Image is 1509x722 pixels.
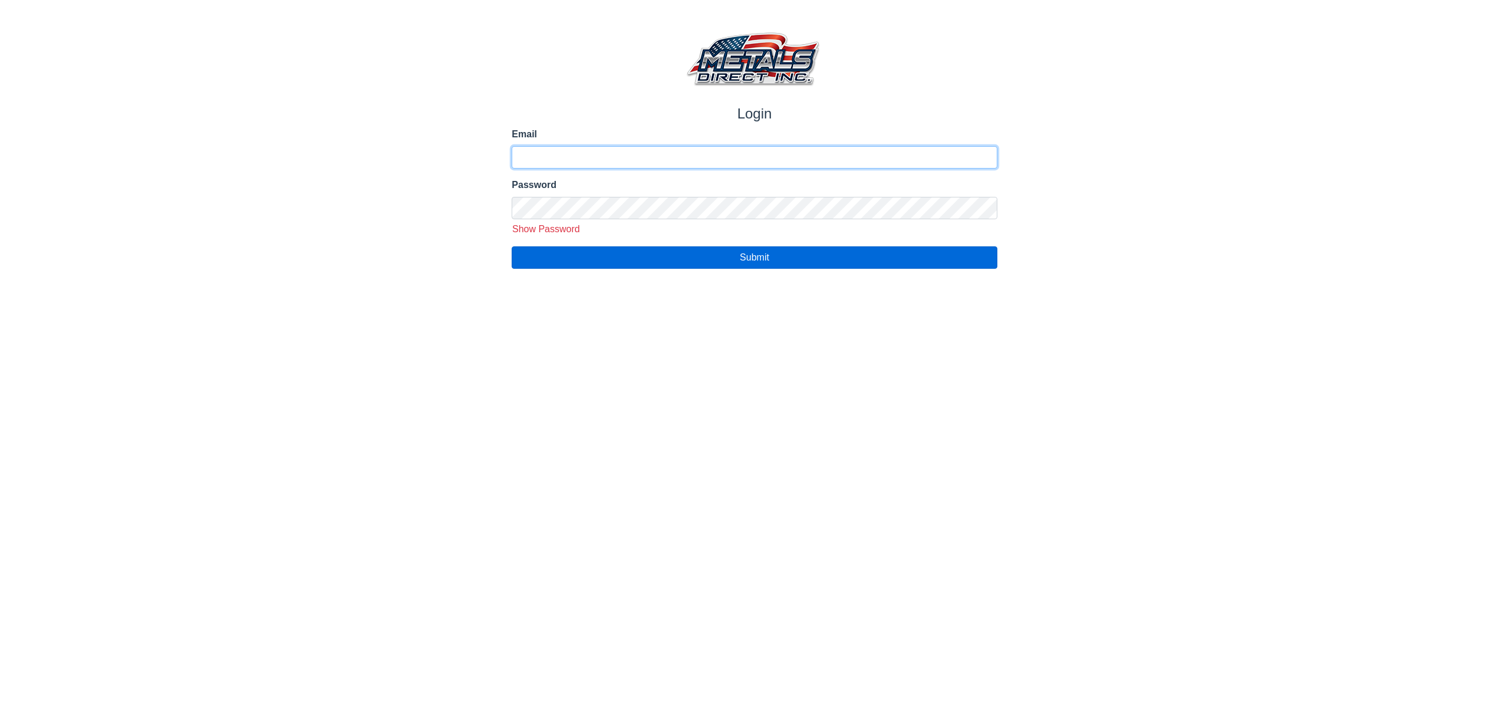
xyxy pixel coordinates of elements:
label: Password [512,178,997,192]
button: Submit [512,246,997,269]
button: Show Password [508,222,584,237]
h1: Login [512,106,997,123]
label: Email [512,127,997,141]
span: Submit [740,252,769,262]
span: Show Password [512,224,580,234]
